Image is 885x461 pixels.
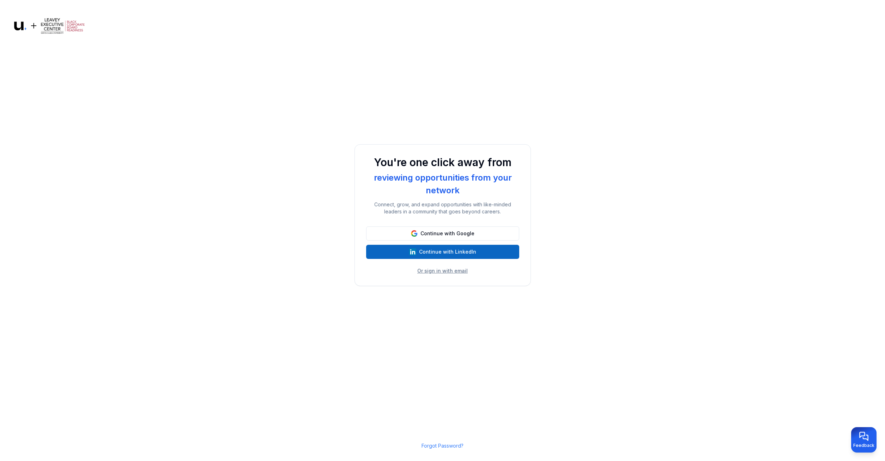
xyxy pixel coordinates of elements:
img: Logo [14,17,85,35]
button: Or sign in with email [417,267,468,274]
span: Feedback [853,443,874,448]
p: Connect, grow, and expand opportunities with like-minded leaders in a community that goes beyond ... [366,201,519,215]
div: reviewing opportunities from your network [366,171,519,197]
button: Provide feedback [851,427,877,453]
h1: You're one click away from [366,156,519,169]
a: Forgot Password? [422,443,463,449]
button: Continue with Google [366,226,519,241]
button: Continue with LinkedIn [366,245,519,259]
